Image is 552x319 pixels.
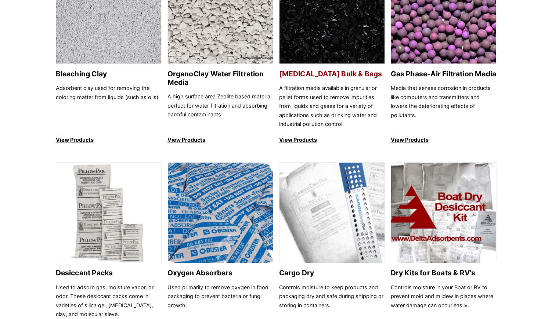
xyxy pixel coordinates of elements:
[279,163,385,264] img: Cargo Dry
[279,84,385,128] p: A filtration media available in granular or pellet forms used to remove impurities from liquids a...
[56,70,162,78] h2: Bleaching Clay
[56,135,162,144] p: View Products
[279,135,385,144] p: View Products
[391,269,497,277] h2: Dry Kits for Boats & RV's
[391,163,496,264] img: Dry Kits for Boats & RV's
[167,269,273,277] h2: Oxygen Absorbers
[168,163,273,264] img: Oxygen Absorbers
[56,269,162,277] h2: Desiccant Packs
[391,84,497,128] p: Media that senses corrosion in products like computers and transmitters and lowers the deteriorat...
[56,163,161,264] img: Desiccant Packs
[167,92,273,128] p: A high surface area Zeolite based material perfect for water filtration and absorbing harmful con...
[56,283,162,319] p: Used to adsorb gas, moisture vapor, or odor. These desiccant packs come in varieties of silica ge...
[167,135,273,144] p: View Products
[56,84,162,128] p: Adsorbent clay used for removing the coloring matter from liquids (such as oils)
[391,135,497,144] p: View Products
[391,70,497,78] h2: Gas Phase-Air Filtration Media
[279,269,385,277] h2: Cargo Dry
[167,283,273,319] p: Used primarily to remove oxygen in food packaging to prevent bacteria or fungi growth.
[279,283,385,319] p: Controls moisture to keep products and packaging dry and safe during shipping or storing in conta...
[279,70,385,78] h2: [MEDICAL_DATA] Bulk & Bags
[167,70,273,87] h2: OrganoClay Water Filtration Media
[391,283,497,319] p: Controls moisture in your Boat or RV to prevent mold and mildew in places where water damage can ...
